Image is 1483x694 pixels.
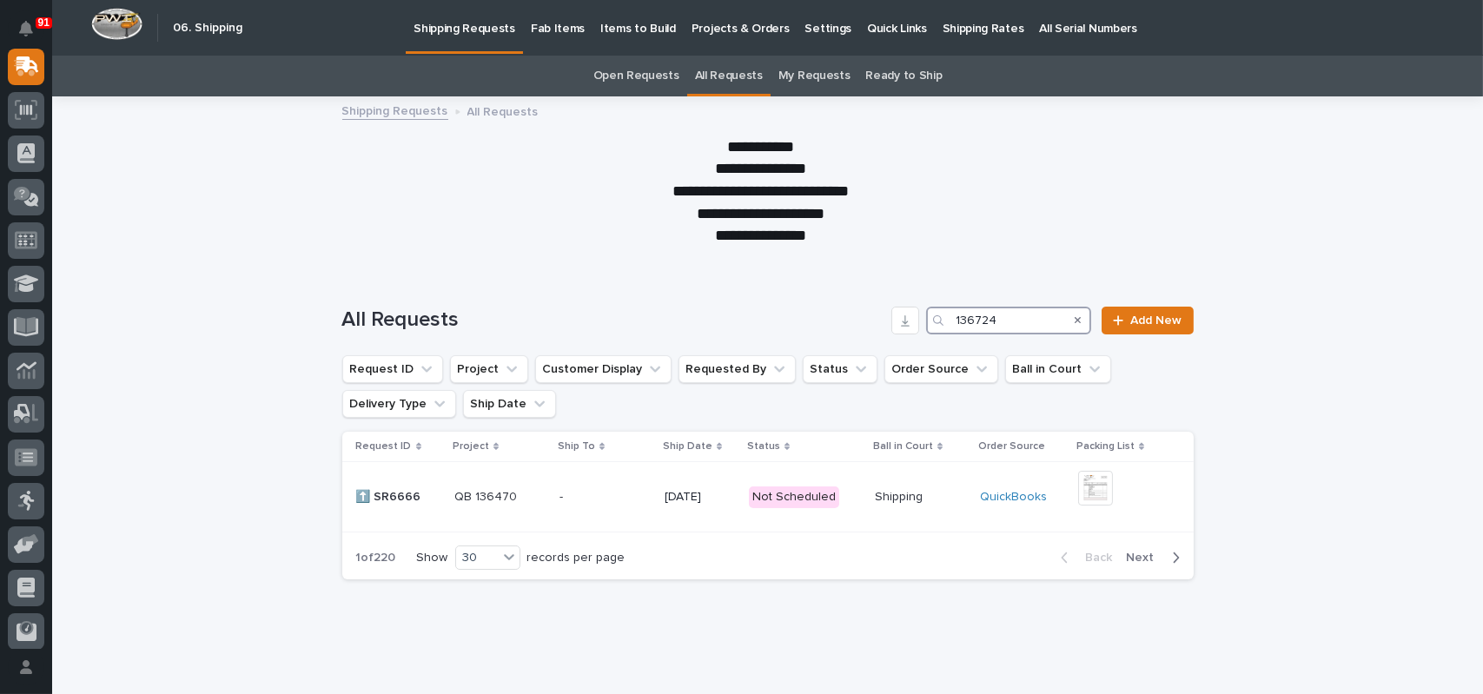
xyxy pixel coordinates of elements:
p: Ship Date [663,437,712,456]
button: Order Source [884,355,998,383]
p: All Requests [467,101,539,120]
a: QuickBooks [980,490,1047,505]
img: Workspace Logo [91,8,142,40]
tr: ⬆️ SR6666⬆️ SR6666 QB 136470QB 136470 -- [DATE]Not ScheduledShippingShipping QuickBooks [342,462,1194,532]
span: Next [1127,550,1165,565]
button: Back [1047,550,1120,565]
div: 30 [456,549,498,567]
p: Project [453,437,489,456]
a: Add New [1102,307,1193,334]
a: My Requests [778,56,851,96]
p: [DATE] [665,490,735,505]
p: Ball in Court [873,437,933,456]
button: Notifications [8,10,44,47]
button: Delivery Type [342,390,456,418]
button: Ball in Court [1005,355,1111,383]
p: Packing List [1076,437,1135,456]
h2: 06. Shipping [173,21,242,36]
p: Ship To [558,437,595,456]
div: Notifications91 [22,21,44,49]
p: QB 136470 [454,486,520,505]
a: Open Requests [593,56,679,96]
p: Request ID [356,437,412,456]
p: 1 of 220 [342,537,410,579]
a: Shipping Requests [342,100,448,120]
a: All Requests [695,56,763,96]
h1: All Requests [342,307,885,333]
button: Requested By [679,355,796,383]
p: Order Source [978,437,1045,456]
button: Ship Date [463,390,556,418]
p: 91 [38,17,50,29]
a: Ready to Ship [865,56,942,96]
p: records per page [527,551,626,565]
button: Project [450,355,528,383]
p: Show [417,551,448,565]
p: Shipping [875,486,926,505]
p: - [559,486,566,505]
p: ⬆️ SR6666 [356,486,425,505]
input: Search [926,307,1091,334]
button: Next [1120,550,1194,565]
div: Not Scheduled [749,486,839,508]
p: Status [747,437,780,456]
span: Add New [1131,314,1182,327]
span: Back [1076,550,1113,565]
button: Customer Display [535,355,672,383]
button: Request ID [342,355,443,383]
button: Status [803,355,877,383]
